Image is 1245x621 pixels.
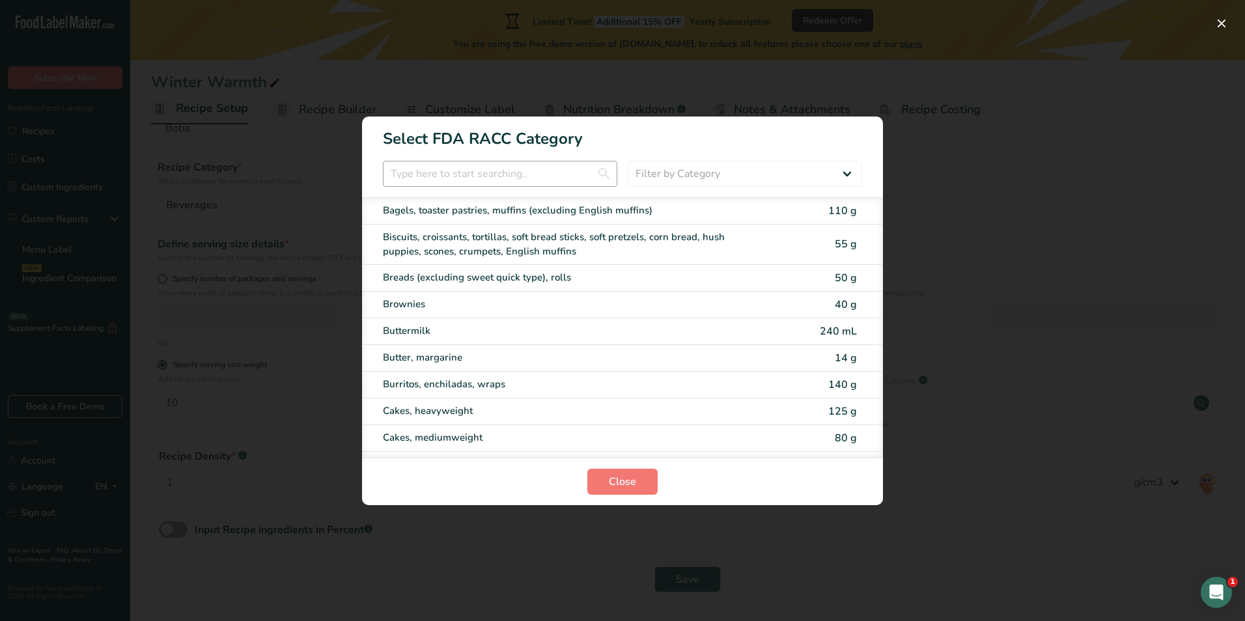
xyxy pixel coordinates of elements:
h1: Select FDA RACC Category [362,117,883,150]
span: 1 [1227,577,1238,587]
div: Cakes, heavyweight [383,404,753,419]
div: Bagels, toaster pastries, muffins (excluding English muffins) [383,203,753,218]
span: 40 g [835,297,857,312]
button: Close [587,469,658,495]
iframe: Intercom live chat [1201,577,1232,608]
div: Biscuits, croissants, tortillas, soft bread sticks, soft pretzels, corn bread, hush puppies, scon... [383,230,753,259]
span: 110 g [828,204,857,218]
span: 50 g [835,271,857,285]
span: 140 g [828,378,857,392]
span: 14 g [835,351,857,365]
span: 240 mL [820,324,857,338]
span: 125 g [828,404,857,419]
div: Cakes, lightweight (angel food, chiffon, or sponge cake without icing or filling) [383,457,753,472]
div: Brownies [383,297,753,312]
span: Close [609,474,636,490]
span: 55 g [835,237,857,251]
div: Burritos, enchiladas, wraps [383,377,753,392]
input: Type here to start searching.. [383,161,617,187]
div: Cakes, mediumweight [383,430,753,445]
div: Breads (excluding sweet quick type), rolls [383,270,753,285]
div: Butter, margarine [383,350,753,365]
div: Buttermilk [383,324,753,338]
span: 80 g [835,431,857,445]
